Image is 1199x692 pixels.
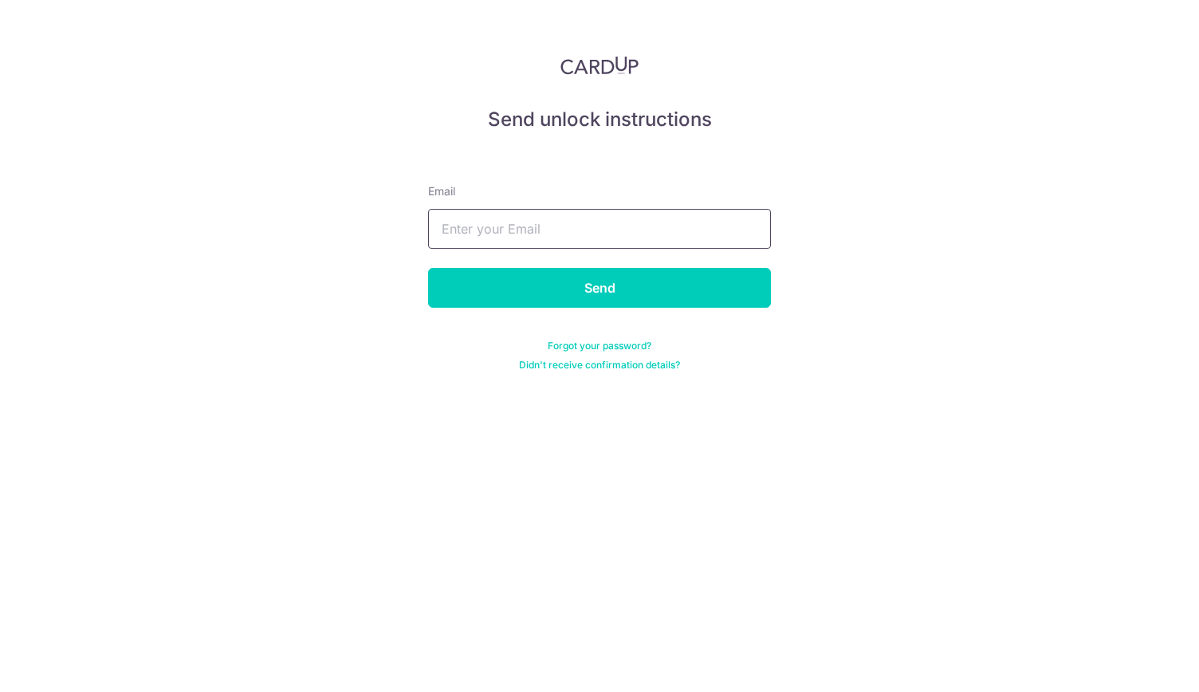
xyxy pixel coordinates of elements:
img: CardUp Logo [560,56,639,75]
input: Enter your Email [428,209,771,249]
h5: Send unlock instructions [428,107,771,132]
input: Send [428,268,771,308]
a: Forgot your password? [548,340,651,352]
a: Didn't receive confirmation details? [519,359,680,372]
span: translation missing: en.devise.label.Email [428,184,455,198]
